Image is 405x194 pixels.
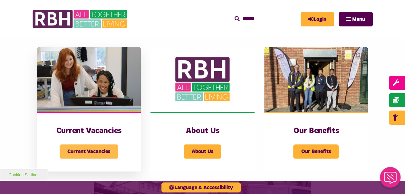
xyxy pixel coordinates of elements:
img: Dropinfreehold2 [264,47,368,112]
span: Menu [352,17,365,22]
a: Our Benefits Our Benefits [264,47,368,171]
a: MyRBH [301,12,334,26]
span: Our Benefits [293,144,339,159]
button: Language & Accessibility [161,182,241,192]
h3: Current Vacancies [50,126,128,136]
input: Search [235,12,294,26]
img: RBH Logo Social Media 480X360 (1) [150,47,254,112]
h3: Our Benefits [277,126,355,136]
h3: About Us [163,126,241,136]
iframe: Netcall Web Assistant for live chat [376,165,405,194]
a: Current Vacancies Current Vacancies [37,47,141,171]
img: IMG 1470 [37,47,141,112]
button: Navigation [339,12,373,26]
img: RBH [32,6,129,32]
a: About Us About Us [150,47,254,171]
span: About Us [184,144,221,159]
span: Current Vacancies [60,144,118,159]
